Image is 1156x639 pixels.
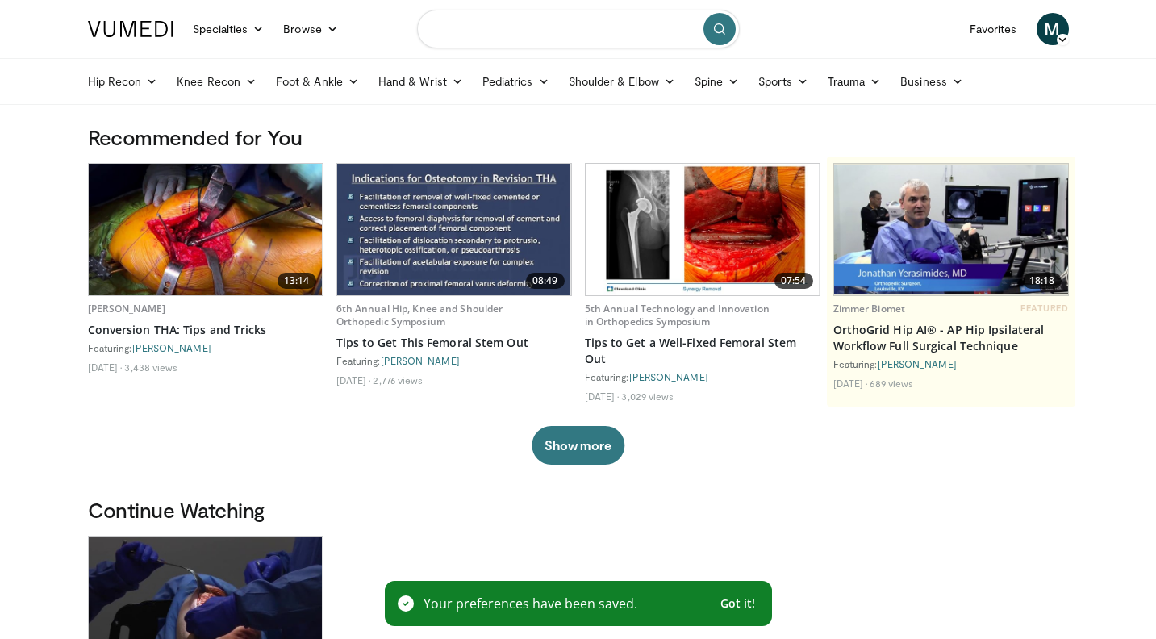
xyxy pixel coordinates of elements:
a: [PERSON_NAME] [132,342,211,353]
li: 2,776 views [373,374,423,386]
div: Featuring: [585,370,820,383]
a: Sports [749,65,818,98]
span: Got it! [720,596,756,611]
h3: Recommended for You [88,124,1069,150]
li: [DATE] [336,374,371,386]
a: Trauma [818,65,891,98]
a: 5th Annual Technology and Innovation in Orthopedics Symposium [585,302,770,328]
a: [PERSON_NAME] [381,355,460,366]
span: 13:14 [278,273,316,289]
img: d6f7766b-0582-4666-9529-85d89f05ebbf.620x360_q85_upscale.jpg [89,164,323,295]
li: 3,029 views [621,390,674,403]
a: Zimmer Biomet [833,302,906,315]
li: [DATE] [833,377,868,390]
li: [DATE] [88,361,123,374]
span: 07:54 [774,273,813,289]
li: [DATE] [585,390,620,403]
a: Business [891,65,973,98]
img: VuMedi Logo [88,21,173,37]
a: [PERSON_NAME] [878,358,957,370]
a: Conversion THA: Tips and Tricks [88,322,323,338]
div: Featuring: [833,357,1069,370]
input: Search topics, interventions [417,10,740,48]
a: M [1037,13,1069,45]
li: 689 views [870,377,913,390]
a: Knee Recon [167,65,266,98]
h3: Continue Watching [88,497,1069,523]
a: [PERSON_NAME] [629,371,708,382]
a: Favorites [960,13,1027,45]
span: 18:18 [1023,273,1062,289]
a: 07:54 [586,164,820,295]
span: FEATURED [1020,303,1068,314]
a: 13:14 [89,164,323,295]
a: 6th Annual Hip, Knee and Shoulder Orthopedic Symposium [336,302,503,328]
a: Browse [273,13,348,45]
a: Tips to Get a Well-Fixed Femoral Stem Out [585,335,820,367]
a: Pediatrics [473,65,559,98]
a: Hand & Wrist [369,65,473,98]
img: 503c3a3d-ad76-4115-a5ba-16c0230cde33.620x360_q85_upscale.jpg [834,165,1068,295]
li: 3,438 views [124,361,177,374]
div: Featuring: [88,341,323,354]
a: Spine [685,65,749,98]
a: OrthoGrid Hip AI® - AP Hip Ipsilateral Workflow Full Surgical Technique [833,322,1069,354]
a: Tips to Get This Femoral Stem Out [336,335,572,351]
a: Hip Recon [78,65,168,98]
img: 9998605e-fadb-4fdb-9842-290c80143991.620x360_q85_upscale.jpg [586,164,820,295]
p: Your preferences have been saved. [424,594,637,613]
a: 18:18 [834,164,1068,295]
a: [PERSON_NAME] [88,302,166,315]
a: Specialties [183,13,274,45]
a: 08:49 [337,164,571,295]
img: 4d267570-5824-439e-a1a6-0d58b4ff37d6.620x360_q85_upscale.jpg [337,164,571,295]
div: Featuring: [336,354,572,367]
button: Show more [532,426,624,465]
a: Shoulder & Elbow [559,65,685,98]
span: 08:49 [526,273,565,289]
a: Foot & Ankle [266,65,369,98]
